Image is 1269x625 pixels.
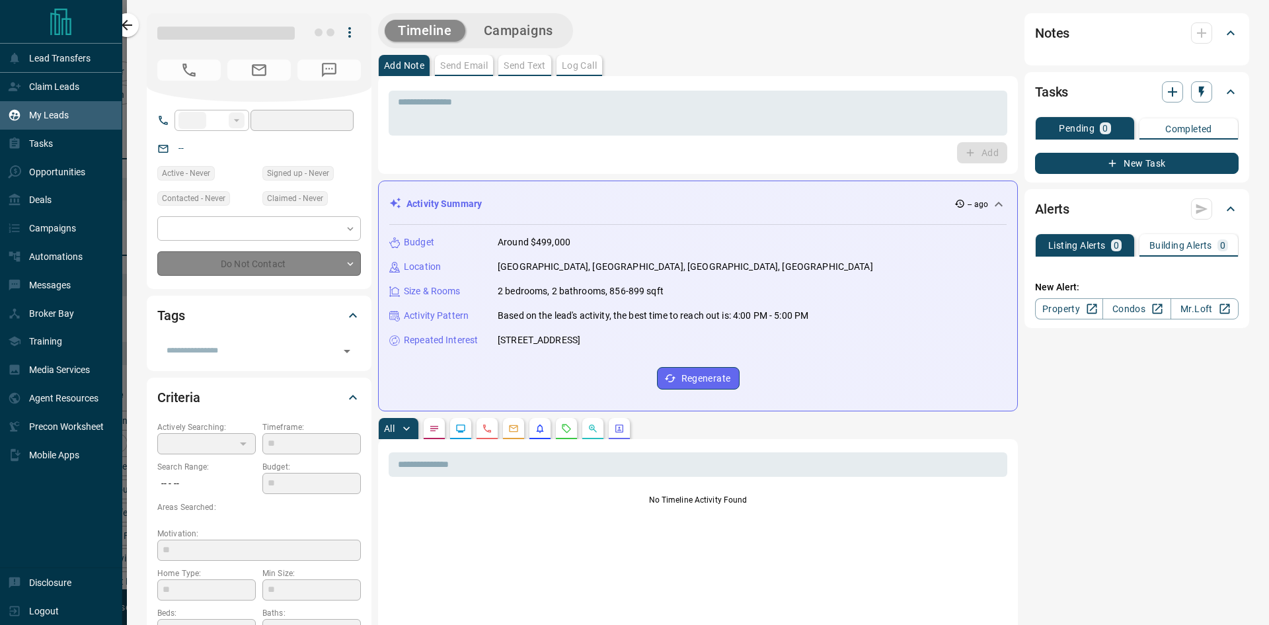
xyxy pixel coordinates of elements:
[157,60,221,81] span: No Number
[1035,198,1069,220] h2: Alerts
[1035,17,1239,49] div: Notes
[157,501,361,513] p: Areas Searched:
[1035,81,1068,103] h2: Tasks
[968,198,988,210] p: -- ago
[1035,298,1103,319] a: Property
[157,461,256,473] p: Search Range:
[1035,280,1239,294] p: New Alert:
[262,421,361,433] p: Timeframe:
[162,167,210,180] span: Active - Never
[157,251,361,276] div: Do Not Contact
[498,333,580,347] p: [STREET_ADDRESS]
[404,260,441,274] p: Location
[178,143,184,153] a: --
[157,387,200,408] h2: Criteria
[385,20,465,42] button: Timeline
[1149,241,1212,250] p: Building Alerts
[498,235,570,249] p: Around $499,000
[1035,193,1239,225] div: Alerts
[404,333,478,347] p: Repeated Interest
[482,423,492,434] svg: Calls
[157,567,256,579] p: Home Type:
[157,528,361,540] p: Motivation:
[157,421,256,433] p: Actively Searching:
[389,192,1007,216] div: Activity Summary-- ago
[614,423,625,434] svg: Agent Actions
[1102,298,1171,319] a: Condos
[1102,124,1108,133] p: 0
[1048,241,1106,250] p: Listing Alerts
[162,192,225,205] span: Contacted - Never
[267,192,323,205] span: Claimed - Never
[498,309,808,323] p: Based on the lead's activity, the best time to reach out is: 4:00 PM - 5:00 PM
[455,423,466,434] svg: Lead Browsing Activity
[404,309,469,323] p: Activity Pattern
[1165,124,1212,134] p: Completed
[1114,241,1119,250] p: 0
[471,20,566,42] button: Campaigns
[404,235,434,249] p: Budget
[262,461,361,473] p: Budget:
[429,423,440,434] svg: Notes
[1035,22,1069,44] h2: Notes
[227,60,291,81] span: No Email
[384,424,395,433] p: All
[406,197,482,211] p: Activity Summary
[657,367,740,390] button: Regenerate
[535,423,545,434] svg: Listing Alerts
[338,342,356,360] button: Open
[508,423,519,434] svg: Emails
[157,607,256,619] p: Beds:
[1171,298,1239,319] a: Mr.Loft
[157,473,256,495] p: -- - --
[262,567,361,579] p: Min Size:
[267,167,329,180] span: Signed up - Never
[588,423,598,434] svg: Opportunities
[498,260,873,274] p: [GEOGRAPHIC_DATA], [GEOGRAPHIC_DATA], [GEOGRAPHIC_DATA], [GEOGRAPHIC_DATA]
[1059,124,1095,133] p: Pending
[404,284,461,298] p: Size & Rooms
[157,300,361,331] div: Tags
[262,607,361,619] p: Baths:
[1035,76,1239,108] div: Tasks
[561,423,572,434] svg: Requests
[384,61,424,70] p: Add Note
[389,494,1007,506] p: No Timeline Activity Found
[498,284,664,298] p: 2 bedrooms, 2 bathrooms, 856-899 sqft
[297,60,361,81] span: No Number
[1035,153,1239,174] button: New Task
[157,305,184,326] h2: Tags
[157,382,361,413] div: Criteria
[1220,241,1225,250] p: 0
